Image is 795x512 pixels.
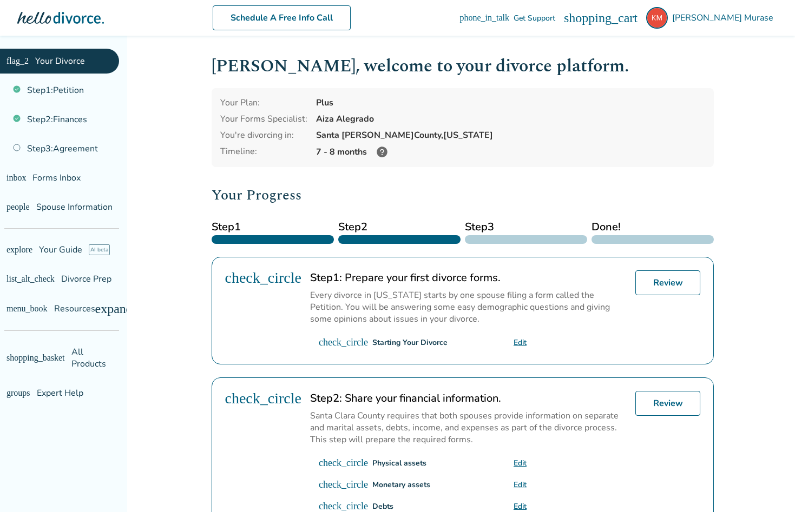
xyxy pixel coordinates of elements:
[452,501,465,511] a: Edit
[561,13,616,23] a: phone_in_talkGet Support
[225,270,240,285] span: check_circle
[22,172,70,184] span: Forms Inbox
[6,203,15,211] span: people
[6,303,63,315] span: Resources
[6,174,15,182] span: inbox
[71,244,93,255] span: AI beta
[6,377,15,385] span: groups
[452,480,465,490] a: Edit
[249,270,627,285] h2: Prepare your first divorce forms.
[316,97,705,109] div: Plus
[212,184,714,206] h2: Your Progress
[220,129,307,141] div: You're divorcing in:
[272,480,330,490] div: Monetary assets
[220,97,307,109] div: Your Plan:
[6,348,15,356] span: shopping_basket
[272,458,326,468] div: Physical assets
[316,129,705,141] div: Santa [PERSON_NAME] County, [US_STATE]
[220,145,307,158] div: Timeline:
[249,410,627,445] p: Santa Clara County requires that both spouses provide information on separate and marital assets,...
[625,11,638,24] span: shopping_cart
[635,270,700,295] a: Review
[249,289,627,325] p: Every divorce in [US_STATE] starts by one spouse filing a form called the Petition. You will be a...
[561,14,570,22] span: phone_in_talk
[6,245,15,254] span: explore
[316,113,705,125] div: Aiza Alegrado
[249,270,281,285] strong: Step 1 :
[220,113,307,125] div: Your Forms Specialist:
[465,219,587,235] span: Step 3
[6,275,15,283] span: list_alt_check
[272,501,293,511] div: Debts
[338,219,461,235] span: Step 2
[272,337,347,348] div: Starting Your Divorce
[741,460,795,512] iframe: Chat Widget
[6,57,15,65] span: flag_2
[592,219,714,235] span: Done!
[258,458,267,468] span: check_circle
[249,391,281,405] strong: Step 2 :
[212,219,334,235] span: Step 1
[6,304,15,313] span: menu_book
[249,391,627,405] h2: Share your financial information.
[635,391,700,416] a: Review
[264,5,402,30] a: Schedule A Free Info Call
[646,7,668,29] img: katsu610@gmail.com
[452,337,465,348] a: Edit
[452,458,465,468] a: Edit
[258,337,267,347] span: check_circle
[316,145,705,158] div: 7 - 8 months
[225,391,240,406] span: check_circle
[258,501,267,511] span: check_circle
[258,480,267,489] span: check_circle
[574,13,616,23] span: Get Support
[672,12,778,24] span: [PERSON_NAME] Murase
[100,302,113,315] span: expand_more
[212,53,714,79] h1: [PERSON_NAME] , welcome to your divorce platform.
